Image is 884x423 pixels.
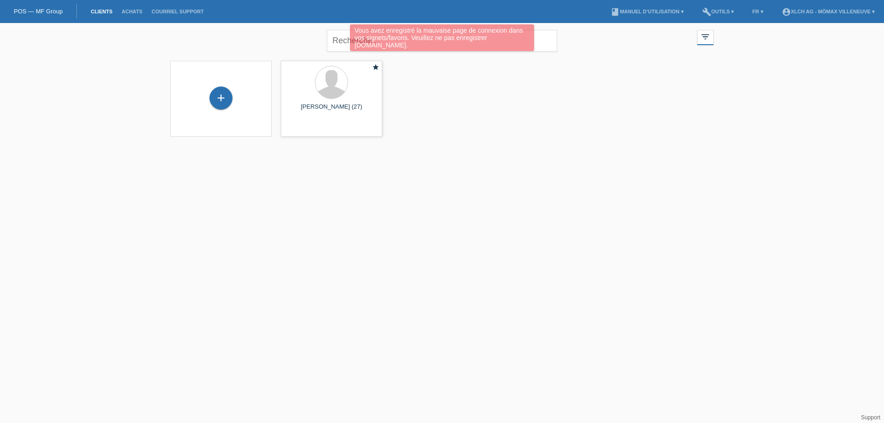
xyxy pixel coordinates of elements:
[117,9,147,14] a: Achats
[14,8,63,15] a: POS — MF Group
[698,9,739,14] a: buildOutils ▾
[210,90,232,106] div: Enregistrer le client
[86,9,117,14] a: Clients
[861,414,880,421] a: Support
[350,24,534,51] div: Vous avez enregistré la mauvaise page de connexion dans vos signets/favoris. Veuillez ne pas enre...
[606,9,688,14] a: bookManuel d’utilisation ▾
[777,9,879,14] a: account_circleXLCH AG - Mömax Villeneuve ▾
[611,7,620,17] i: book
[702,7,711,17] i: build
[288,103,375,118] div: [PERSON_NAME] (27)
[782,7,791,17] i: account_circle
[748,9,768,14] a: FR ▾
[147,9,208,14] a: Courriel Support
[372,64,379,71] i: star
